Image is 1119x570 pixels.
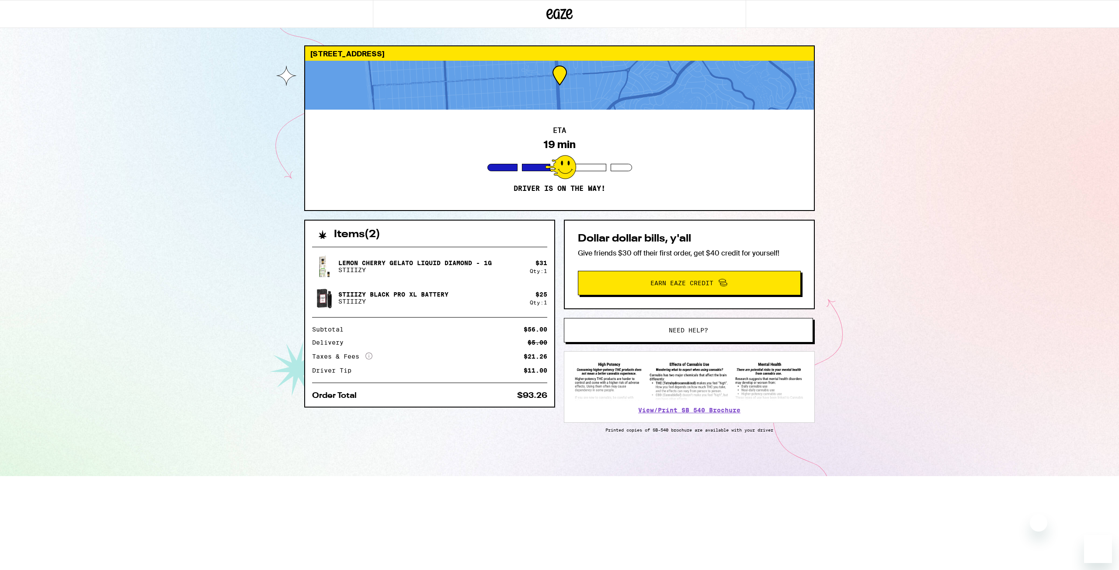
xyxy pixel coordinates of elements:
div: $56.00 [524,326,547,332]
img: STIIIZY Black Pro XL Battery [312,286,337,310]
p: STIIIZY Black Pro XL Battery [338,291,448,298]
p: Printed copies of SB-540 brochure are available with your driver [564,427,815,432]
div: Taxes & Fees [312,352,372,360]
h2: Dollar dollar bills, y'all [578,234,801,244]
span: Earn Eaze Credit [650,280,713,286]
div: Order Total [312,392,363,400]
div: $ 25 [535,291,547,298]
p: Driver is on the way! [514,184,605,193]
div: $11.00 [524,367,547,373]
h2: Items ( 2 ) [334,229,380,240]
div: [STREET_ADDRESS] [305,46,814,61]
div: Driver Tip [312,367,358,373]
img: SB 540 Brochure preview [573,360,806,401]
a: View/Print SB 540 Brochure [638,407,740,414]
div: $5.00 [528,339,547,345]
div: Subtotal [312,326,350,332]
button: Earn Eaze Credit [578,271,801,295]
div: Delivery [312,339,350,345]
div: $21.26 [524,353,547,359]
h2: ETA [553,127,566,134]
iframe: Button to launch messaging window [1084,535,1112,563]
div: Qty: 1 [530,300,547,305]
div: Qty: 1 [530,268,547,274]
button: Need help? [564,318,813,342]
div: $93.26 [517,392,547,400]
img: Lemon Cherry Gelato Liquid Diamond - 1g [312,254,337,279]
div: 19 min [543,138,576,151]
span: Need help? [669,327,708,333]
p: Lemon Cherry Gelato Liquid Diamond - 1g [338,259,492,266]
p: STIIIZY [338,266,492,273]
p: Give friends $30 off their first order, get $40 credit for yourself! [578,249,801,258]
p: STIIIZY [338,298,448,305]
div: $ 31 [535,259,547,266]
iframe: Close message [1030,514,1047,532]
